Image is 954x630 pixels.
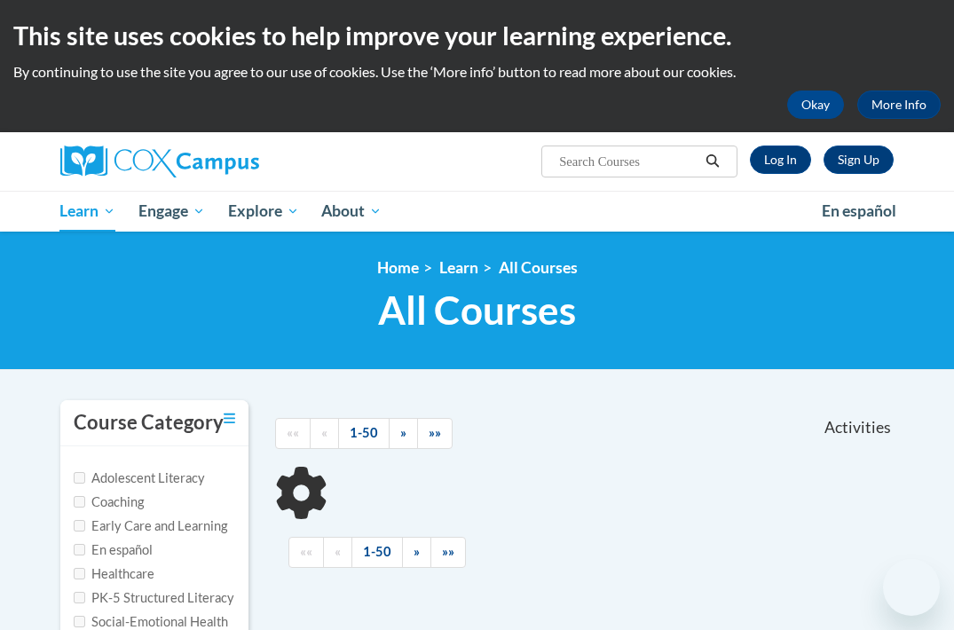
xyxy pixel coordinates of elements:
[74,472,85,484] input: Checkbox for Options
[74,564,154,584] label: Healthcare
[750,146,811,174] a: Log In
[810,193,908,230] a: En español
[74,588,234,608] label: PK-5 Structured Literacy
[13,18,941,53] h2: This site uses cookies to help improve your learning experience.
[414,544,420,559] span: »
[60,146,259,177] img: Cox Campus
[49,191,128,232] a: Learn
[59,201,115,222] span: Learn
[857,91,941,119] a: More Info
[74,568,85,579] input: Checkbox for Options
[824,146,894,174] a: Register
[228,201,299,222] span: Explore
[824,418,891,437] span: Activities
[224,409,235,429] a: Toggle collapse
[389,418,418,449] a: Next
[787,91,844,119] button: Okay
[442,544,454,559] span: »»
[338,418,390,449] a: 1-50
[74,540,153,560] label: En español
[351,537,403,568] a: 1-50
[499,258,578,277] a: All Courses
[47,191,908,232] div: Main menu
[74,520,85,532] input: Checkbox for Options
[300,544,312,559] span: ««
[377,258,419,277] a: Home
[74,516,227,536] label: Early Care and Learning
[321,425,327,440] span: «
[430,537,466,568] a: End
[439,258,478,277] a: Learn
[310,191,393,232] a: About
[417,418,453,449] a: End
[74,409,224,437] h3: Course Category
[74,496,85,508] input: Checkbox for Options
[557,151,699,172] input: Search Courses
[335,544,341,559] span: «
[699,151,726,172] button: Search
[321,201,382,222] span: About
[74,544,85,555] input: Checkbox for Options
[138,201,205,222] span: Engage
[310,418,339,449] a: Previous
[60,146,320,177] a: Cox Campus
[74,492,144,512] label: Coaching
[13,62,941,82] p: By continuing to use the site you agree to our use of cookies. Use the ‘More info’ button to read...
[288,537,324,568] a: Begining
[127,191,217,232] a: Engage
[287,425,299,440] span: ««
[74,469,205,488] label: Adolescent Literacy
[378,287,576,334] span: All Courses
[822,201,896,220] span: En español
[275,418,311,449] a: Begining
[883,559,940,616] iframe: Button to launch messaging window
[74,616,85,627] input: Checkbox for Options
[74,592,85,603] input: Checkbox for Options
[429,425,441,440] span: »»
[402,537,431,568] a: Next
[217,191,311,232] a: Explore
[323,537,352,568] a: Previous
[400,425,406,440] span: »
